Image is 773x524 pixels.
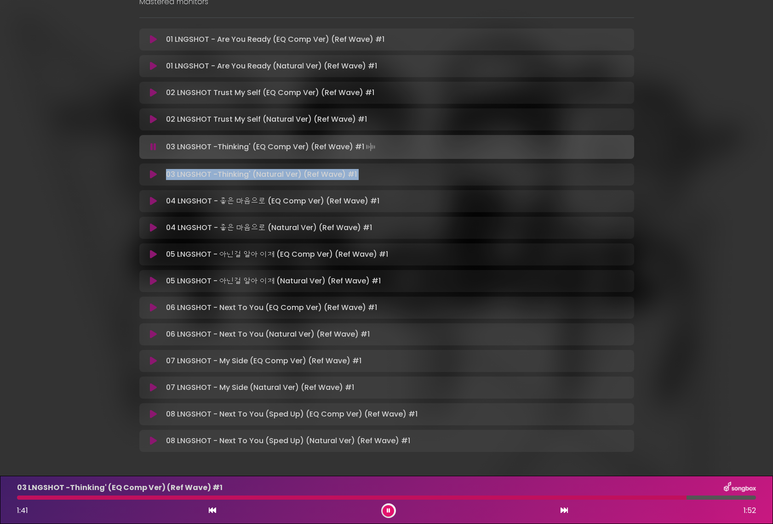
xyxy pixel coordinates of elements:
[166,355,361,366] p: 07 LNGSHOT - My Side (EQ Comp Ver) (Ref Wave) #1
[166,382,354,393] p: 07 LNGSHOT - My Side (Natural Ver) (Ref Wave) #1
[166,61,377,72] p: 01 LNGSHOT - Are You Ready (Natural Ver) (Ref Wave) #1
[166,302,377,313] p: 06 LNGSHOT - Next To You (EQ Comp Ver) (Ref Wave) #1
[166,87,374,98] p: 02 LNGSHOT Trust My Self (EQ Comp Ver) (Ref Wave) #1
[166,276,381,287] p: 05 LNGSHOT - 아닌걸 알아 이제 (Natural Ver) (Ref Wave) #1
[166,169,357,180] p: 03 LNGSHOT -Thinking' (Natural Ver) (Ref Wave) #1
[166,222,372,233] p: 04 LNGSHOT - 좋은 마음으로 (Natural Ver) (Ref Wave) #1
[166,34,384,45] p: 01 LNGSHOT - Are You Ready (EQ Comp Ver) (Ref Wave) #1
[166,409,418,420] p: 08 LNGSHOT - Next To You (Sped Up) (EQ Comp Ver) (Ref Wave) #1
[166,329,370,340] p: 06 LNGSHOT - Next To You (Natural Ver) (Ref Wave) #1
[166,114,367,125] p: 02 LNGSHOT Trust My Self (Natural Ver) (Ref Wave) #1
[364,141,377,153] img: waveform4.gif
[166,196,379,207] p: 04 LNGSHOT - 좋은 마음으로 (EQ Comp Ver) (Ref Wave) #1
[166,249,388,260] p: 05 LNGSHOT - 아닌걸 알아 이제 (EQ Comp Ver) (Ref Wave) #1
[17,482,223,493] p: 03 LNGSHOT -Thinking' (EQ Comp Ver) (Ref Wave) #1
[166,141,377,153] p: 03 LNGSHOT -Thinking' (EQ Comp Ver) (Ref Wave) #1
[166,435,410,446] p: 08 LNGSHOT - Next To You (Sped Up) (Natural Ver) (Ref Wave) #1
[724,482,756,494] img: songbox-logo-white.png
